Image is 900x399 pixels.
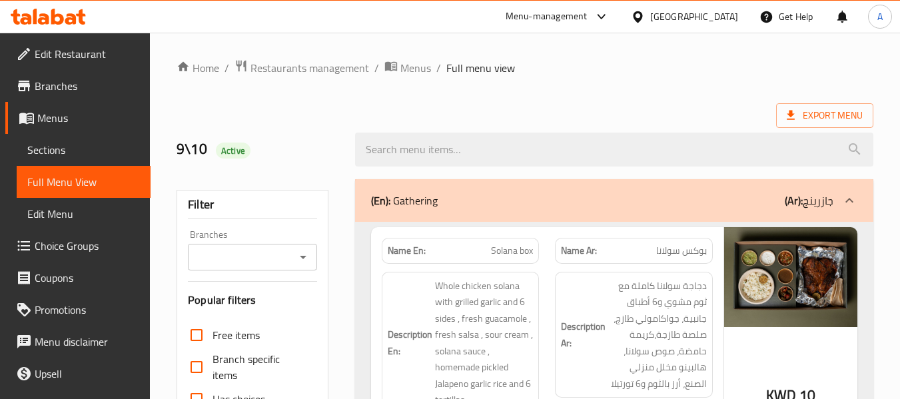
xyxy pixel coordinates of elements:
[388,244,426,258] strong: Name En:
[785,193,833,208] p: جازرينج
[294,248,312,266] button: Open
[608,278,707,392] span: دجاجة سولانا كاملة مع ثوم مشوي و6 أطباق جانبية، جواكامولي طازج، صلصة طازجة،كريمة حامضة، صوص سولان...
[561,244,597,258] strong: Name Ar:
[188,191,316,219] div: Filter
[724,227,857,327] img: Solana_box638930967338447333.jpg
[35,46,140,62] span: Edit Restaurant
[384,59,431,77] a: Menus
[35,78,140,94] span: Branches
[388,326,432,359] strong: Description En:
[177,139,338,159] h2: 9\10
[27,142,140,158] span: Sections
[5,294,151,326] a: Promotions
[436,60,441,76] li: /
[234,59,369,77] a: Restaurants management
[5,358,151,390] a: Upsell
[17,166,151,198] a: Full Menu View
[371,191,390,210] b: (En):
[177,60,219,76] a: Home
[5,230,151,262] a: Choice Groups
[35,238,140,254] span: Choice Groups
[506,9,588,25] div: Menu-management
[561,318,606,351] strong: Description Ar:
[400,60,431,76] span: Menus
[213,327,260,343] span: Free items
[188,292,316,308] h3: Popular filters
[877,9,883,24] span: A
[216,143,250,159] div: Active
[374,60,379,76] li: /
[37,110,140,126] span: Menus
[35,270,140,286] span: Coupons
[35,302,140,318] span: Promotions
[213,351,306,383] span: Branch specific items
[787,107,863,124] span: Export Menu
[650,9,738,24] div: [GEOGRAPHIC_DATA]
[250,60,369,76] span: Restaurants management
[785,191,803,210] b: (Ar):
[5,326,151,358] a: Menu disclaimer
[17,134,151,166] a: Sections
[177,59,873,77] nav: breadcrumb
[225,60,229,76] li: /
[5,38,151,70] a: Edit Restaurant
[355,179,873,222] div: (En): Gathering(Ar):جازرينج
[17,198,151,230] a: Edit Menu
[5,70,151,102] a: Branches
[27,206,140,222] span: Edit Menu
[371,193,438,208] p: Gathering
[27,174,140,190] span: Full Menu View
[656,244,707,258] span: بوكس سولانا
[491,244,533,258] span: Solana box
[5,262,151,294] a: Coupons
[446,60,515,76] span: Full menu view
[5,102,151,134] a: Menus
[776,103,873,128] span: Export Menu
[35,334,140,350] span: Menu disclaimer
[35,366,140,382] span: Upsell
[216,145,250,157] span: Active
[355,133,873,167] input: search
